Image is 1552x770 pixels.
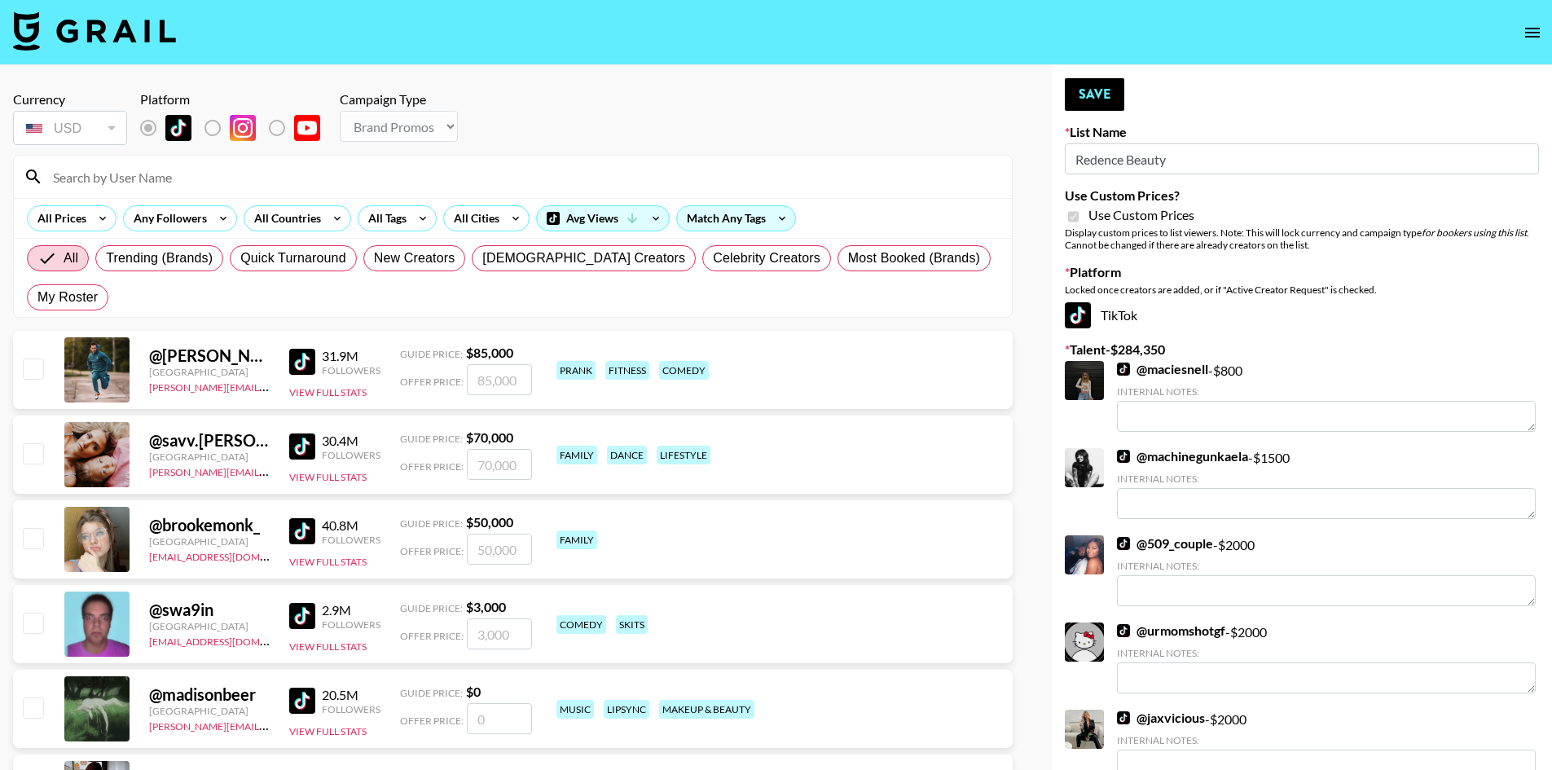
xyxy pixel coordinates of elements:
div: Followers [322,618,380,631]
div: All Tags [358,206,410,231]
div: Internal Notes: [1117,734,1536,746]
div: Internal Notes: [1117,385,1536,398]
div: @ swa9in [149,600,270,620]
strong: $ 3,000 [466,599,506,614]
strong: $ 0 [466,684,481,699]
a: [PERSON_NAME][EMAIL_ADDRESS][DOMAIN_NAME] [149,378,390,394]
div: All Cities [444,206,503,231]
div: family [556,530,597,549]
span: Offer Price: [400,715,464,727]
div: Internal Notes: [1117,560,1536,572]
div: lipsync [604,700,649,719]
label: Talent - $ 284,350 [1065,341,1539,358]
div: Followers [322,534,380,546]
a: [EMAIL_ADDRESS][DOMAIN_NAME] [149,632,313,648]
div: @ [PERSON_NAME].[PERSON_NAME] [149,345,270,366]
a: @509_couple [1117,535,1213,552]
div: Currency [13,91,127,108]
button: Save [1065,78,1124,111]
input: 0 [467,703,532,734]
div: Any Followers [124,206,210,231]
input: 70,000 [467,449,532,480]
span: Guide Price: [400,348,463,360]
div: @ madisonbeer [149,684,270,705]
div: 20.5M [322,687,380,703]
img: TikTok [1117,624,1130,637]
input: 3,000 [467,618,532,649]
div: [GEOGRAPHIC_DATA] [149,705,270,717]
div: skits [616,615,648,634]
div: [GEOGRAPHIC_DATA] [149,366,270,378]
button: View Full Stats [289,471,367,483]
span: Guide Price: [400,517,463,530]
div: makeup & beauty [659,700,754,719]
a: [PERSON_NAME][EMAIL_ADDRESS][DOMAIN_NAME] [149,463,390,478]
span: Offer Price: [400,376,464,388]
div: TikTok [1065,302,1539,328]
div: USD [16,114,124,143]
input: 85,000 [467,364,532,395]
a: @jaxvicious [1117,710,1205,726]
a: [EMAIL_ADDRESS][DOMAIN_NAME] [149,548,313,563]
button: View Full Stats [289,556,367,568]
img: TikTok [165,115,191,141]
img: TikTok [1117,711,1130,724]
button: open drawer [1516,16,1549,49]
span: Offer Price: [400,545,464,557]
em: for bookers using this list [1422,227,1527,239]
div: fitness [605,361,649,380]
button: View Full Stats [289,386,367,398]
img: Instagram [230,115,256,141]
strong: $ 50,000 [466,514,513,530]
img: TikTok [289,433,315,460]
div: 31.9M [322,348,380,364]
div: List locked to TikTok. [140,111,333,145]
img: TikTok [1117,450,1130,463]
span: Offer Price: [400,630,464,642]
button: View Full Stats [289,640,367,653]
strong: $ 85,000 [466,345,513,360]
span: Trending (Brands) [106,249,213,268]
img: TikTok [1117,363,1130,376]
div: family [556,446,597,464]
div: Followers [322,364,380,376]
span: New Creators [374,249,455,268]
img: TikTok [289,349,315,375]
div: @ brookemonk_ [149,515,270,535]
span: Guide Price: [400,433,463,445]
div: Followers [322,449,380,461]
span: Celebrity Creators [713,249,820,268]
a: @machinegunkaela [1117,448,1248,464]
img: TikTok [289,603,315,629]
img: YouTube [294,115,320,141]
span: Use Custom Prices [1088,207,1194,223]
div: Match Any Tags [677,206,795,231]
div: - $ 2000 [1117,623,1536,693]
div: Platform [140,91,333,108]
a: [PERSON_NAME][EMAIL_ADDRESS][DOMAIN_NAME] [149,717,390,733]
div: All Countries [244,206,324,231]
div: Avg Views [537,206,669,231]
div: 2.9M [322,602,380,618]
a: @maciesnell [1117,361,1208,377]
span: Most Booked (Brands) [848,249,980,268]
img: TikTok [1117,537,1130,550]
label: List Name [1065,124,1539,140]
button: View Full Stats [289,725,367,737]
span: My Roster [37,288,98,307]
div: [GEOGRAPHIC_DATA] [149,451,270,463]
img: Grail Talent [13,11,176,51]
span: All [64,249,78,268]
div: Followers [322,703,380,715]
div: Internal Notes: [1117,647,1536,659]
div: dance [607,446,647,464]
input: Search by User Name [43,164,1002,190]
span: Guide Price: [400,687,463,699]
div: - $ 1500 [1117,448,1536,519]
img: TikTok [1065,302,1091,328]
div: Campaign Type [340,91,458,108]
div: [GEOGRAPHIC_DATA] [149,620,270,632]
div: - $ 800 [1117,361,1536,432]
div: - $ 2000 [1117,535,1536,606]
div: Currency is locked to USD [13,108,127,148]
